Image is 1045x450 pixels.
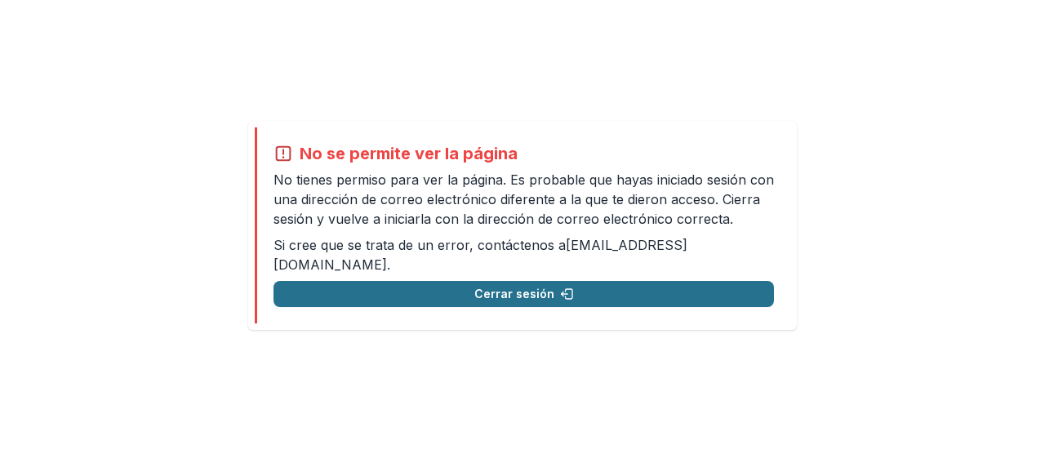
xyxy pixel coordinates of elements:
font: No tienes permiso para ver la página. Es probable que hayas iniciado sesión con una dirección de ... [273,172,774,227]
font: No se permite ver la página [300,144,518,163]
font: Cerrar sesión [474,286,554,300]
a: [EMAIL_ADDRESS][DOMAIN_NAME] [273,237,687,273]
button: Cerrar sesión [273,281,774,307]
font: Si cree que se trata de un error, contáctenos a [273,237,566,253]
font: . [387,256,390,273]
